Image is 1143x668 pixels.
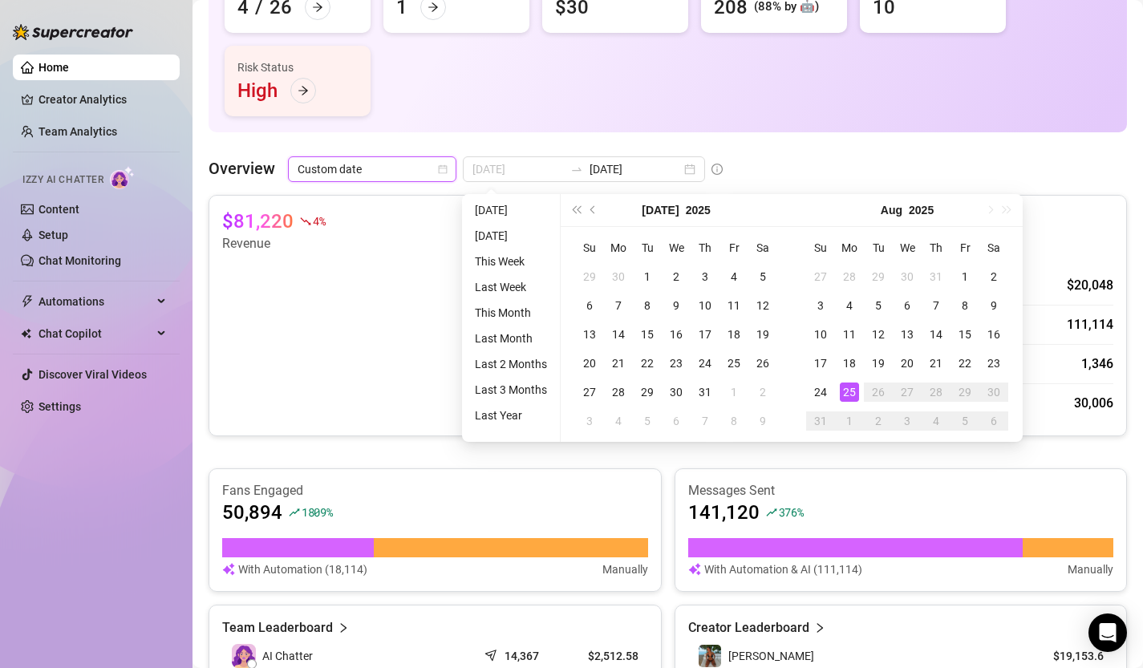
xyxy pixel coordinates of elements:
td: 2025-08-24 [806,378,835,407]
div: 8 [955,296,975,315]
div: 16 [667,325,686,344]
td: 2025-08-10 [806,320,835,349]
td: 2025-08-09 [979,291,1008,320]
span: to [570,163,583,176]
button: Last year (Control + left) [567,194,585,226]
div: 17 [695,325,715,344]
td: 2025-08-04 [604,407,633,435]
div: 19 [869,354,888,373]
td: 2025-07-29 [864,262,893,291]
td: 2025-08-08 [719,407,748,435]
div: 3 [580,411,599,431]
div: 27 [898,383,917,402]
div: 8 [638,296,657,315]
td: 2025-09-03 [893,407,922,435]
div: 20 [898,354,917,373]
td: 2025-08-05 [633,407,662,435]
th: Th [922,233,950,262]
td: 2025-08-01 [719,378,748,407]
div: 10 [695,296,715,315]
input: Start date [472,160,564,178]
div: Open Intercom Messenger [1088,613,1127,652]
span: 376 % [779,504,804,520]
td: 2025-08-06 [893,291,922,320]
div: 7 [609,296,628,315]
article: $2,512.58 [572,648,638,664]
div: 22 [638,354,657,373]
div: 13 [580,325,599,344]
div: 21 [926,354,946,373]
button: Previous month (PageUp) [585,194,602,226]
div: 1 [638,267,657,286]
div: 28 [609,383,628,402]
article: With Automation (18,114) [238,561,367,578]
div: 30 [984,383,1003,402]
img: logo-BBDzfeDw.svg [13,24,133,40]
article: Overview [209,156,275,180]
span: rise [289,507,300,518]
div: 1 [840,411,859,431]
td: 2025-09-05 [950,407,979,435]
td: 2025-08-25 [835,378,864,407]
td: 2025-07-10 [691,291,719,320]
img: izzy-ai-chatter-avatar-DDCN_rTZ.svg [232,644,256,668]
td: 2025-08-03 [575,407,604,435]
div: 7 [695,411,715,431]
div: 6 [984,411,1003,431]
div: 1 [955,267,975,286]
div: 111,114 [1067,315,1113,334]
th: Sa [748,233,777,262]
td: 2025-07-03 [691,262,719,291]
li: [DATE] [468,200,553,220]
div: 9 [667,296,686,315]
td: 2025-07-21 [604,349,633,378]
div: 30 [667,383,686,402]
td: 2025-08-05 [864,291,893,320]
input: End date [590,160,681,178]
article: Creator Leaderboard [688,618,809,638]
td: 2025-07-04 [719,262,748,291]
div: 19 [753,325,772,344]
div: 28 [840,267,859,286]
div: 29 [638,383,657,402]
div: 29 [869,267,888,286]
td: 2025-08-27 [893,378,922,407]
div: 31 [926,267,946,286]
td: 2025-08-14 [922,320,950,349]
span: 1809 % [302,504,333,520]
div: Risk Status [237,59,358,76]
div: 2 [753,383,772,402]
td: 2025-08-17 [806,349,835,378]
div: 4 [926,411,946,431]
div: 18 [840,354,859,373]
th: We [893,233,922,262]
img: AI Chatter [110,166,135,189]
th: Mo [835,233,864,262]
article: Team Leaderboard [222,618,333,638]
td: 2025-07-30 [662,378,691,407]
th: We [662,233,691,262]
td: 2025-07-31 [691,378,719,407]
td: 2025-09-04 [922,407,950,435]
td: 2025-07-14 [604,320,633,349]
a: Content [39,203,79,216]
button: Choose a month [881,194,902,226]
a: Home [39,61,69,74]
td: 2025-08-26 [864,378,893,407]
div: 20 [580,354,599,373]
div: 17 [811,354,830,373]
td: 2025-07-31 [922,262,950,291]
div: 14 [609,325,628,344]
th: Tu [633,233,662,262]
div: 27 [580,383,599,402]
li: Last 2 Months [468,354,553,374]
div: 11 [840,325,859,344]
div: 30 [898,267,917,286]
td: 2025-08-20 [893,349,922,378]
th: Fr [950,233,979,262]
div: 23 [667,354,686,373]
div: 22 [955,354,975,373]
div: 5 [753,267,772,286]
span: fall [300,216,311,227]
td: 2025-08-23 [979,349,1008,378]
